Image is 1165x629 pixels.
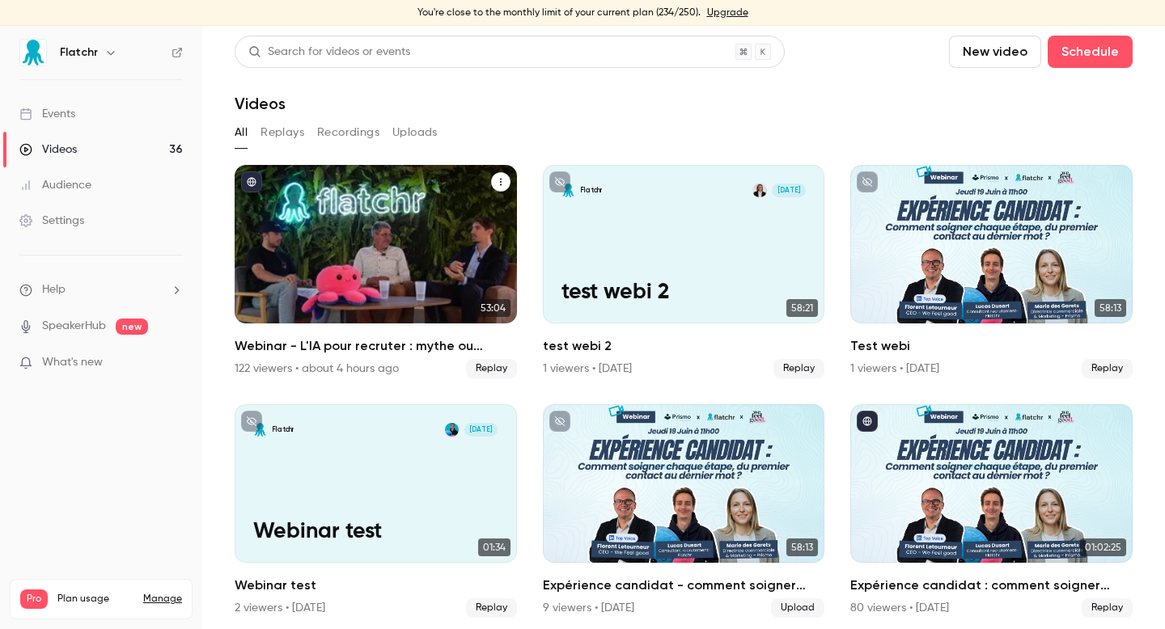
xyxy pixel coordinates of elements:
span: 01:02:25 [1080,538,1126,556]
div: 80 viewers • [DATE] [850,600,949,616]
li: Expérience candidat - comment soigner chaque étape, du premier contact au dernier mot [543,404,825,618]
span: [DATE] [772,184,806,197]
span: Replay [773,359,824,378]
img: Flatchr [20,40,46,65]
h2: Expérience candidat - comment soigner chaque étape, du premier contact au dernier mot [543,576,825,595]
a: Upgrade [707,6,748,19]
h2: Test webi [850,336,1133,356]
a: SpeakerHub [42,318,106,335]
button: unpublished [549,411,570,432]
button: Schedule [1048,36,1133,68]
span: 58:21 [786,299,818,317]
button: Recordings [317,120,379,146]
div: 1 viewers • [DATE] [850,361,939,377]
li: test webi 2 [543,165,825,378]
span: 58:13 [1095,299,1126,317]
h2: Expérience candidat : comment soigner chaque étape, du premier contact au dernier mot ? [850,576,1133,595]
h6: Flatchr [60,44,98,61]
span: What's new [42,354,103,371]
span: [DATE] [464,423,498,437]
div: 9 viewers • [DATE] [543,600,634,616]
h1: Videos [235,94,286,113]
div: Events [19,106,75,122]
a: 01:02:25Expérience candidat : comment soigner chaque étape, du premier contact au dernier mot ?80... [850,404,1133,618]
span: new [116,319,148,335]
span: 53:04 [476,299,510,317]
li: Webinar - L'IA pour recruter : mythe ou réalité ? [235,165,517,378]
button: published [241,171,262,192]
button: New video [949,36,1041,68]
span: Plan usage [57,593,133,606]
span: Pro [20,589,48,609]
div: Audience [19,177,91,193]
a: Manage [143,593,182,606]
span: Replay [466,359,517,378]
section: Videos [235,36,1133,619]
li: Test webi [850,165,1133,378]
div: 1 viewers • [DATE] [543,361,632,377]
span: Replay [466,598,517,618]
span: 01:34 [478,538,510,556]
li: Expérience candidat : comment soigner chaque étape, du premier contact au dernier mot ? [850,404,1133,618]
img: Lucie Chaton [752,184,766,197]
span: Upload [771,598,824,618]
h2: Webinar - L'IA pour recruter : mythe ou réalité ? [235,336,517,356]
button: Uploads [392,120,438,146]
span: Replay [1082,598,1133,618]
div: Videos [19,141,77,158]
div: Search for videos or events [248,44,410,61]
a: 58:13Test webi1 viewers • [DATE]Replay [850,165,1133,378]
button: unpublished [549,171,570,192]
span: Help [42,281,66,298]
div: Settings [19,213,84,229]
p: test webi 2 [561,280,806,305]
a: test webi 2FlatchrLucie Chaton[DATE]test webi 258:21test webi 21 viewers • [DATE]Replay [543,165,825,378]
p: Webinar test [253,519,498,544]
p: Flatchr [272,425,294,435]
p: Flatchr [580,186,602,196]
span: Replay [1082,359,1133,378]
button: unpublished [241,411,262,432]
a: 53:04Webinar - L'IA pour recruter : mythe ou réalité ?122 viewers • about 4 hours agoReplay [235,165,517,378]
iframe: Noticeable Trigger [163,356,183,370]
div: 2 viewers • [DATE] [235,600,325,616]
img: Lucas Dusart [445,423,459,437]
button: Replays [261,120,304,146]
button: All [235,120,248,146]
button: unpublished [857,171,878,192]
li: help-dropdown-opener [19,281,183,298]
span: 58:13 [786,538,818,556]
h2: test webi 2 [543,336,825,356]
li: Webinar test [235,404,517,618]
div: 122 viewers • about 4 hours ago [235,361,399,377]
button: published [857,411,878,432]
h2: Webinar test [235,576,517,595]
a: Webinar testFlatchrLucas Dusart[DATE]Webinar test01:34Webinar test2 viewers • [DATE]Replay [235,404,517,618]
a: 58:13Expérience candidat - comment soigner chaque étape, du premier contact au dernier mot9 vie... [543,404,825,618]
